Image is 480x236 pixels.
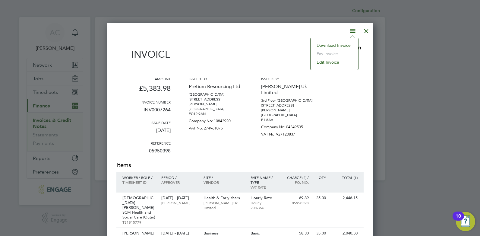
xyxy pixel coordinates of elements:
[161,231,197,236] p: [DATE] - [DATE]
[189,81,243,92] p: Pretium Resourcing Ltd
[314,58,355,66] li: Edit invoice
[161,200,197,205] p: [PERSON_NAME]
[116,161,364,170] h2: Items
[315,175,326,180] p: QTY
[204,180,245,185] p: Vendor
[456,216,461,224] div: 10
[261,113,315,117] p: [GEOGRAPHIC_DATA]
[456,212,475,231] button: Open Resource Center, 10 new notifications
[261,98,315,103] p: 3rd Floor [GEOGRAPHIC_DATA]
[122,180,155,185] p: Timesheet ID
[189,116,243,123] p: Company No: 10843920
[161,196,197,200] p: [DATE] - [DATE]
[315,196,326,200] p: 35.00
[116,76,171,81] h3: Amount
[189,123,243,131] p: VAT No: 274961075
[332,231,358,236] p: 2,040.50
[161,175,197,180] p: Period /
[116,145,171,161] p: 05950398
[122,210,155,220] p: SCM Health and Social Care (Outer)
[261,122,315,129] p: Company No: 04349535
[251,231,277,236] p: Basic
[251,200,277,205] p: Hourly
[251,205,277,210] p: 20% VAT
[332,175,358,180] p: Total (£)
[261,81,315,98] p: [PERSON_NAME] Uk Limited
[116,120,171,125] h3: Issue date
[189,76,243,81] h3: Issued to
[314,49,355,58] li: Pay invoice
[315,231,326,236] p: 35.00
[283,196,309,200] p: 69.89
[122,231,155,236] p: [PERSON_NAME]
[283,175,309,180] p: Charge (£) /
[116,141,171,145] h3: Reference
[251,185,277,190] p: VAT rate
[251,175,277,185] p: Rate name / type
[283,200,309,205] p: 05950398
[122,220,155,225] p: TS1815779
[204,200,245,210] p: [PERSON_NAME] Uk Limited
[189,107,243,111] p: [GEOGRAPHIC_DATA]
[122,175,155,180] p: Worker / Role /
[116,125,171,141] p: [DATE]
[283,231,309,236] p: 58.30
[332,196,358,200] p: 2,446.15
[116,49,171,60] h1: Invoice
[204,175,245,180] p: Site /
[283,180,309,185] p: Po. No.
[116,100,171,104] h3: Invoice number
[261,129,315,137] p: VAT No: 927120837
[161,180,197,185] p: Approver
[122,196,155,210] p: [DEMOGRAPHIC_DATA][PERSON_NAME]
[314,41,355,49] li: Download Invoice
[204,231,245,236] p: Business
[251,196,277,200] p: Hourly Rate
[261,103,315,113] p: [STREET_ADDRESS][PERSON_NAME]
[204,196,245,200] p: Health & Early Years
[189,111,243,116] p: EC4R 9AN
[261,76,315,81] h3: Issued by
[261,117,315,122] p: E1 8AA
[116,81,171,100] p: £5,383.98
[189,92,243,97] p: [GEOGRAPHIC_DATA]
[189,97,243,107] p: [STREET_ADDRESS][PERSON_NAME]
[116,104,171,120] p: INV0007264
